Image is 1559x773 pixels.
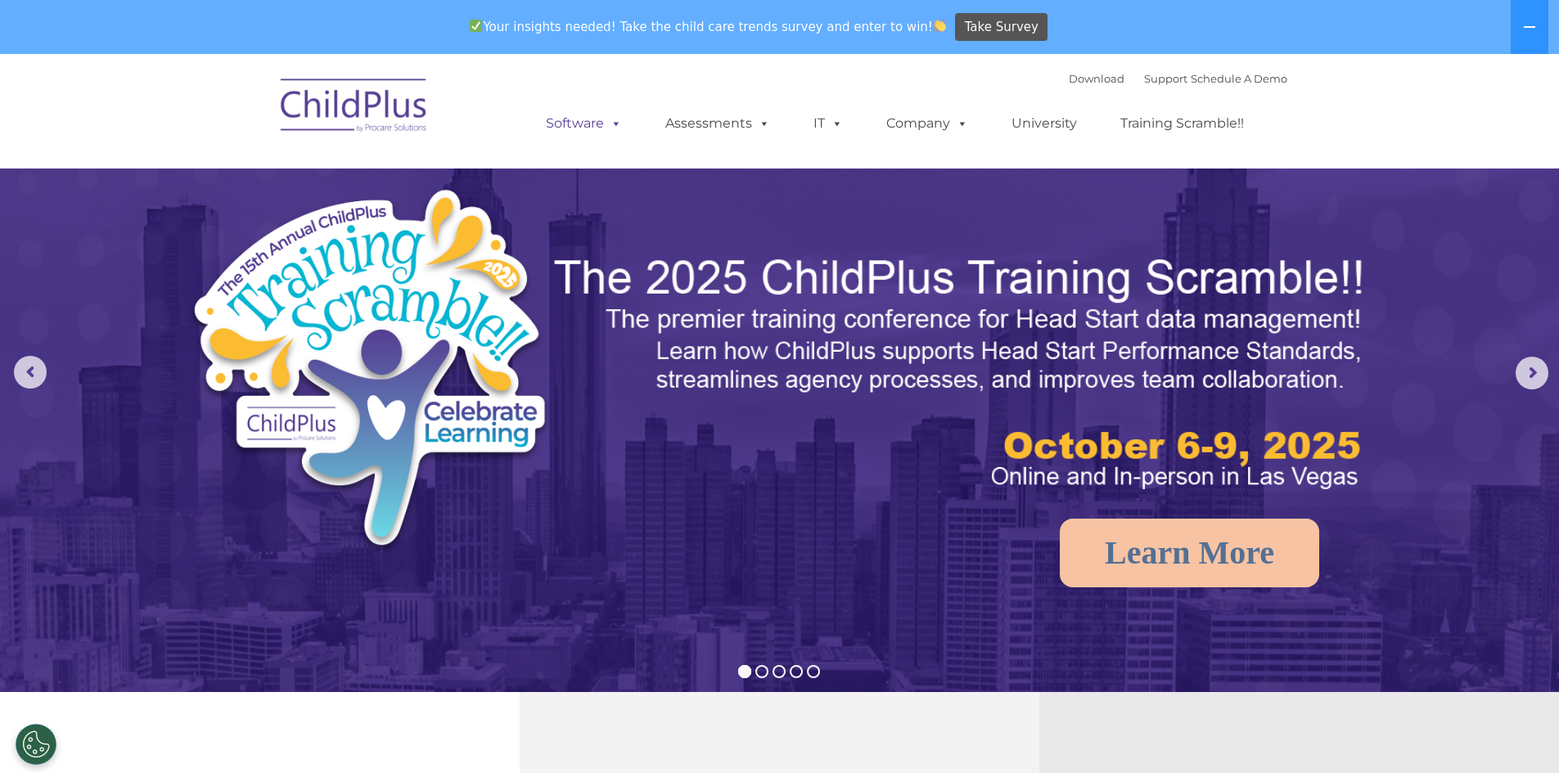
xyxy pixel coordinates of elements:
img: ✅ [470,20,482,32]
a: IT [797,107,859,140]
a: Schedule A Demo [1191,72,1287,85]
button: Cookies Settings [16,724,56,765]
span: Phone number [228,175,297,187]
a: Software [529,107,638,140]
span: Last name [228,108,277,120]
a: Learn More [1060,519,1319,587]
a: Assessments [649,107,786,140]
img: 👏 [934,20,946,32]
a: University [995,107,1093,140]
span: Your insights needed! Take the child care trends survey and enter to win! [463,11,953,43]
img: ChildPlus by Procare Solutions [273,67,436,149]
a: Training Scramble!! [1104,107,1260,140]
span: Take Survey [965,13,1039,42]
a: Take Survey [955,13,1048,42]
a: Support [1144,72,1187,85]
a: Company [870,107,985,140]
font: | [1069,72,1287,85]
a: Download [1069,72,1124,85]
